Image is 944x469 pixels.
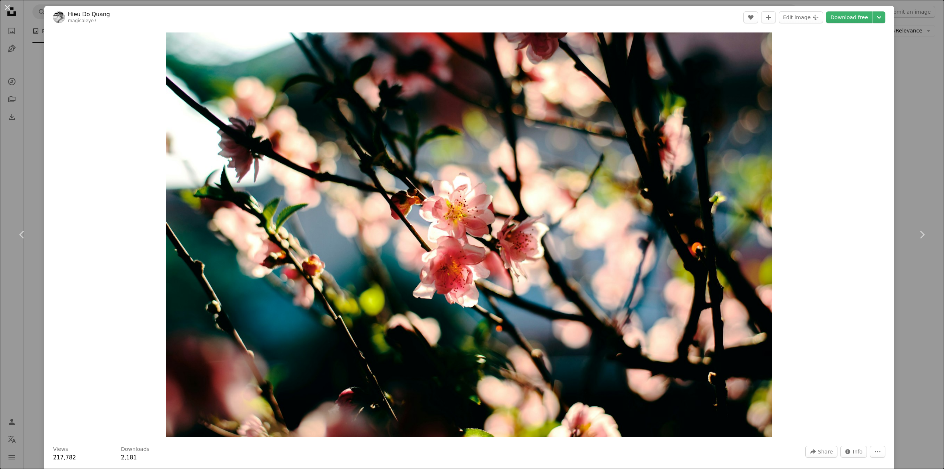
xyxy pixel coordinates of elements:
span: Info [853,446,863,457]
button: Zoom in on this image [166,32,772,437]
h3: Views [53,446,68,453]
a: Hieu Do Quang [68,11,110,18]
button: Choose download size [873,11,885,23]
span: 2,181 [121,454,137,461]
button: Like [743,11,758,23]
span: 217,782 [53,454,76,461]
button: Share this image [805,446,837,458]
span: Share [818,446,833,457]
button: Stats about this image [840,446,867,458]
button: Edit image [779,11,823,23]
button: More Actions [870,446,885,458]
button: Add to Collection [761,11,776,23]
img: Go to Hieu Do Quang's profile [53,11,65,23]
a: Next [900,199,944,270]
a: magicaleye7 [68,18,97,23]
img: pink and white flower in tilt shift lens [166,32,772,437]
a: Download free [826,11,872,23]
h3: Downloads [121,446,149,453]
